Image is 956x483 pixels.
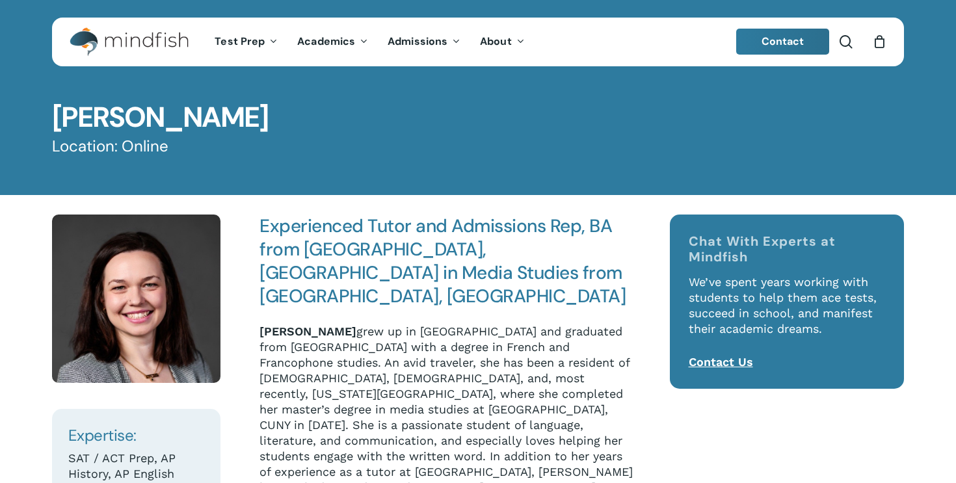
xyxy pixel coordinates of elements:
[205,18,534,66] nav: Main Menu
[689,355,753,369] a: Contact Us
[259,324,356,338] strong: [PERSON_NAME]
[52,103,904,131] h1: [PERSON_NAME]
[259,215,635,308] h4: Experienced Tutor and Admissions Rep, BA from [GEOGRAPHIC_DATA], [GEOGRAPHIC_DATA] in Media Studi...
[689,233,886,265] h4: Chat With Experts at Mindfish
[68,425,137,445] span: Expertise:
[287,36,378,47] a: Academics
[52,137,168,157] span: Location: Online
[470,36,535,47] a: About
[736,29,830,55] a: Contact
[872,34,886,49] a: Cart
[689,274,886,354] p: We’ve spent years working with students to help them ace tests, succeed in school, and manifest t...
[388,34,447,48] span: Admissions
[205,36,287,47] a: Test Prep
[378,36,470,47] a: Admissions
[52,215,220,383] img: SM Headshot Sophia Matuszewicz (1)
[215,34,265,48] span: Test Prep
[762,34,804,48] span: Contact
[297,34,355,48] span: Academics
[480,34,512,48] span: About
[52,18,904,66] header: Main Menu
